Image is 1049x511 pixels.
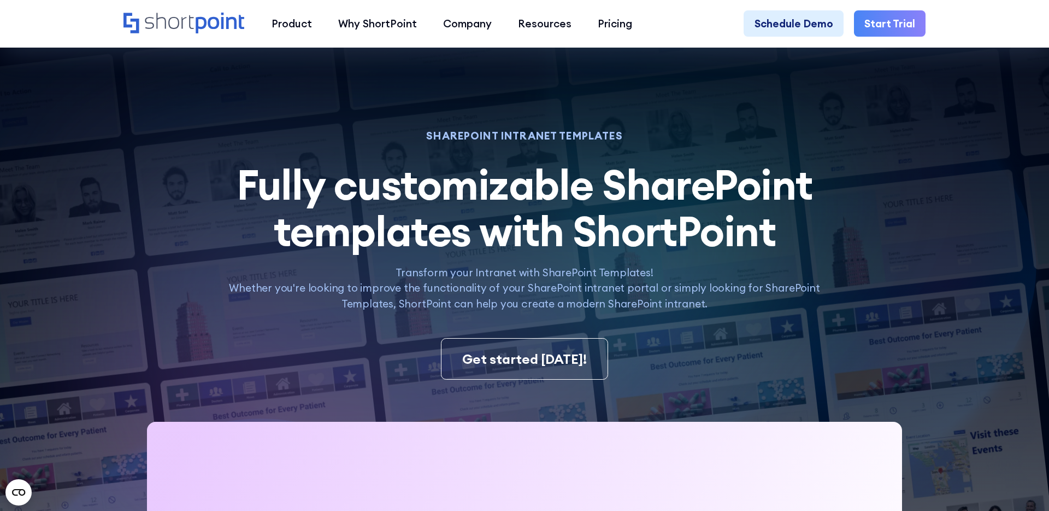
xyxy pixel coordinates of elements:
iframe: Chat Widget [994,458,1049,511]
a: Pricing [585,10,645,37]
a: Resources [505,10,585,37]
a: Product [258,10,325,37]
div: Pricing [598,16,632,32]
div: Get started [DATE]! [462,349,587,369]
div: Product [272,16,312,32]
div: Resources [518,16,571,32]
div: Why ShortPoint [338,16,417,32]
a: Why ShortPoint [325,10,430,37]
span: Fully customizable SharePoint templates with ShortPoint [237,158,812,257]
div: Company [443,16,492,32]
a: Company [430,10,505,37]
a: Get started [DATE]! [441,338,609,380]
a: Home [123,13,245,36]
a: Schedule Demo [744,10,843,37]
p: Transform your Intranet with SharePoint Templates! Whether you're looking to improve the function... [217,265,831,312]
h1: SHAREPOINT INTRANET TEMPLATES [217,131,831,141]
a: Start Trial [854,10,926,37]
button: Open CMP widget [5,479,32,506]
